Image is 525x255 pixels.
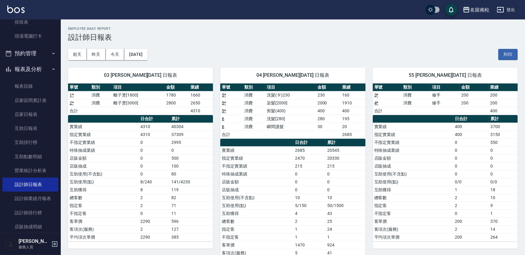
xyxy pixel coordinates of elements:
[220,83,243,91] th: 單號
[489,131,518,138] td: 3150
[373,115,518,241] table: a dense table
[139,209,170,217] td: 0
[68,233,139,241] td: 平均項次單價
[68,225,139,233] td: 客項次(服務)
[373,209,454,217] td: 不指定客
[373,217,454,225] td: 客單價
[243,91,265,99] td: 消費
[341,99,365,107] td: 1910
[220,233,293,241] td: 不指定客
[316,91,341,99] td: 230
[293,178,326,186] td: 0
[489,217,518,225] td: 370
[170,115,213,123] th: 累計
[170,202,213,209] td: 71
[453,146,489,154] td: 0
[68,154,139,162] td: 店販金額
[68,33,518,42] h3: 設計師日報表
[139,154,170,162] td: 0
[90,99,112,107] td: 消費
[2,107,58,121] a: 店家日報表
[489,194,518,202] td: 10
[265,107,316,115] td: 剪髮(400)
[453,123,489,131] td: 400
[373,131,454,138] td: 指定實業績
[90,83,112,91] th: 類別
[189,107,213,115] td: 4310
[170,194,213,202] td: 82
[228,72,358,78] span: 04 [PERSON_NAME][DATE] 日報表
[139,178,170,186] td: 8/240
[489,233,518,241] td: 264
[170,186,213,194] td: 119
[326,139,365,147] th: 累計
[139,186,170,194] td: 8
[453,202,489,209] td: 2
[19,244,50,250] p: 服務人員
[68,27,518,31] h2: Employee Daily Report
[498,49,518,60] button: 列印
[453,233,489,241] td: 200
[341,115,365,123] td: 195
[293,186,326,194] td: 0
[489,162,518,170] td: 0
[2,15,58,29] a: 排班表
[293,233,326,241] td: 1
[373,233,454,241] td: 平均項次單價
[402,91,431,99] td: 消費
[453,209,489,217] td: 0
[170,162,213,170] td: 100
[489,107,518,115] td: 400
[220,162,293,170] td: 不指定實業績
[170,146,213,154] td: 0
[373,178,454,186] td: 互助使用(點)
[293,154,326,162] td: 2470
[68,115,213,241] table: a dense table
[489,170,518,178] td: 0
[2,164,58,178] a: 營業統計分析表
[68,83,90,91] th: 單號
[139,162,170,170] td: 0
[139,202,170,209] td: 2
[165,99,189,107] td: 2800
[265,123,316,131] td: 瞬間護髮
[222,124,224,129] a: 6
[326,225,365,233] td: 24
[243,83,265,91] th: 類別
[68,194,139,202] td: 總客數
[326,202,365,209] td: 50/1500
[165,91,189,99] td: 1780
[293,241,326,249] td: 1470
[243,123,265,131] td: 消費
[68,49,87,60] button: 前天
[326,162,365,170] td: 215
[2,61,58,77] button: 報表及分析
[189,83,213,91] th: 業績
[68,162,139,170] td: 店販抽成
[139,146,170,154] td: 0
[220,178,293,186] td: 店販金額
[293,217,326,225] td: 2
[293,162,326,170] td: 215
[189,99,213,107] td: 2650
[165,83,189,91] th: 金額
[68,170,139,178] td: 互助使用(不含點)
[220,202,293,209] td: 互助使用(點)
[341,107,365,115] td: 400
[373,107,402,115] td: 合計
[220,154,293,162] td: 指定實業績
[2,135,58,149] a: 互助排行榜
[293,139,326,147] th: 日合計
[373,170,454,178] td: 互助使用(不含點)
[326,154,365,162] td: 20330
[220,217,293,225] td: 總客數
[402,83,431,91] th: 類別
[373,225,454,233] td: 客項次(服務)
[293,202,326,209] td: 5/150
[75,72,206,78] span: 03 [PERSON_NAME][DATE] 日報表
[293,170,326,178] td: 0
[243,99,265,107] td: 消費
[489,186,518,194] td: 18
[460,4,492,16] button: 名留南松
[220,83,365,139] table: a dense table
